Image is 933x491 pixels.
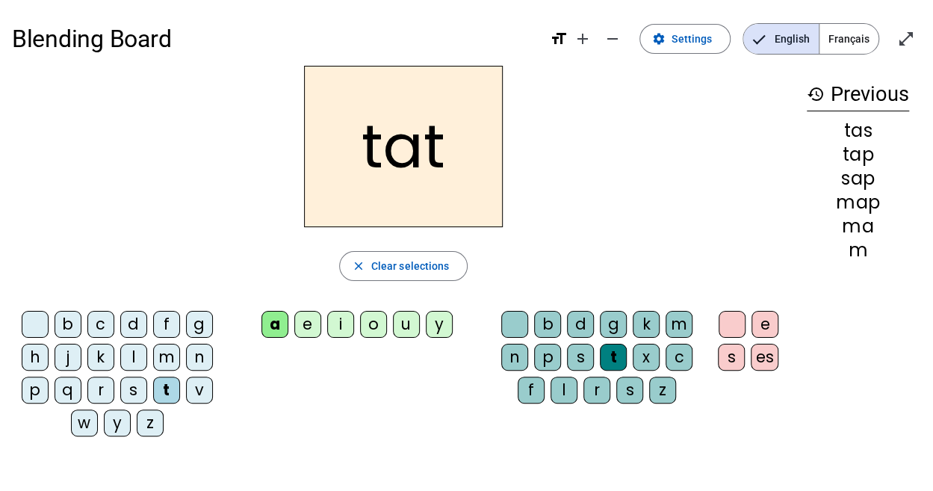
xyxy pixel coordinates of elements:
div: s [718,344,745,371]
button: Settings [639,24,731,54]
div: t [153,377,180,404]
mat-icon: close [352,259,365,273]
span: Settings [672,30,712,48]
div: z [137,410,164,436]
div: t [600,344,627,371]
span: English [743,24,819,54]
div: s [120,377,147,404]
div: u [393,311,420,338]
h2: tat [304,66,503,227]
div: map [807,194,909,211]
div: s [616,377,643,404]
div: f [153,311,180,338]
h3: Previous [807,78,909,111]
div: tap [807,146,909,164]
div: p [534,344,561,371]
div: j [55,344,81,371]
mat-icon: remove [604,30,622,48]
div: l [551,377,577,404]
div: k [633,311,660,338]
div: s [567,344,594,371]
div: g [600,311,627,338]
div: d [567,311,594,338]
div: r [87,377,114,404]
div: k [87,344,114,371]
mat-button-toggle-group: Language selection [743,23,879,55]
div: m [807,241,909,259]
button: Enter full screen [891,24,921,54]
mat-icon: format_size [550,30,568,48]
div: q [55,377,81,404]
div: l [120,344,147,371]
div: b [534,311,561,338]
div: n [501,344,528,371]
button: Increase font size [568,24,598,54]
h1: Blending Board [12,15,538,63]
div: b [55,311,81,338]
mat-icon: add [574,30,592,48]
div: w [71,410,98,436]
div: e [751,311,778,338]
div: y [426,311,453,338]
div: c [87,311,114,338]
span: Français [819,24,878,54]
div: x [633,344,660,371]
div: d [120,311,147,338]
button: Clear selections [339,251,468,281]
div: sap [807,170,909,188]
div: p [22,377,49,404]
div: m [153,344,180,371]
div: o [360,311,387,338]
div: es [751,344,778,371]
div: n [186,344,213,371]
div: f [518,377,545,404]
div: h [22,344,49,371]
div: r [583,377,610,404]
div: a [261,311,288,338]
div: e [294,311,321,338]
div: c [666,344,692,371]
div: g [186,311,213,338]
div: tas [807,122,909,140]
mat-icon: settings [652,32,666,46]
span: Clear selections [371,257,450,275]
div: y [104,410,131,436]
mat-icon: open_in_full [897,30,915,48]
button: Decrease font size [598,24,627,54]
div: ma [807,217,909,235]
div: v [186,377,213,404]
mat-icon: history [807,85,825,103]
div: m [666,311,692,338]
div: i [327,311,354,338]
div: z [649,377,676,404]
